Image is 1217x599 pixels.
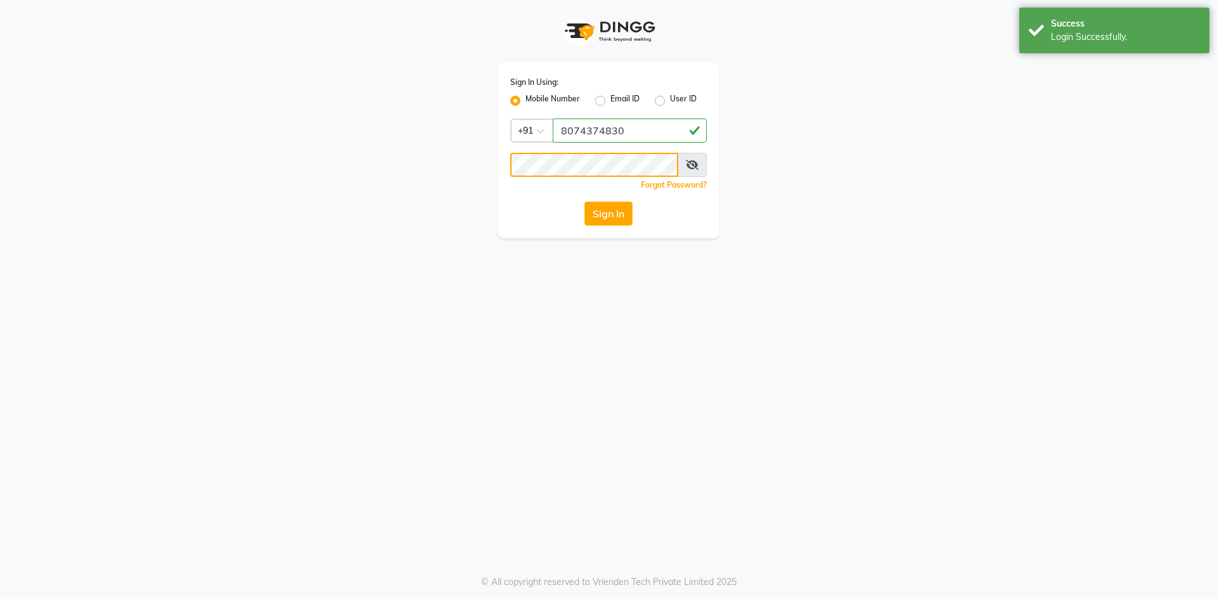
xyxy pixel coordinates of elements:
img: logo1.svg [558,13,659,50]
a: Forgot Password? [641,180,707,190]
label: Email ID [610,93,640,108]
div: Login Successfully. [1051,30,1200,44]
input: Username [510,153,678,177]
button: Sign In [584,202,633,226]
label: Mobile Number [525,93,580,108]
label: Sign In Using: [510,77,558,88]
label: User ID [670,93,697,108]
div: Success [1051,17,1200,30]
input: Username [553,119,707,143]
